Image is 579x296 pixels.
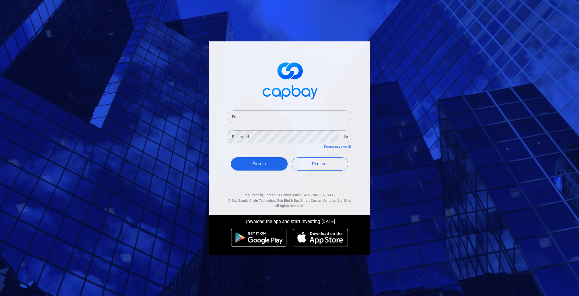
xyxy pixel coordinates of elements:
span: Register [312,161,328,166]
a: Register [292,157,349,171]
a: Forgot password? [324,145,351,149]
div: Regulated by Securities Commission [GEOGRAPHIC_DATA]. & All rights reserved. [228,186,351,209]
div: Download the app and start investing [DATE] [204,215,375,226]
img: logo [259,57,320,103]
img: ios [293,229,348,247]
button: Sign In [231,157,288,171]
img: android [231,229,287,247]
span: © Bay Supply Chain Technology Sdn Bhd [228,199,290,203]
span: Bay Smart Capital Ventures Sdn Bhd. [294,199,351,203]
